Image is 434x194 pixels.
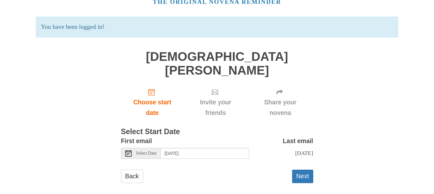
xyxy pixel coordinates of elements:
[36,17,398,37] p: You have been logged in!
[292,170,313,183] button: Next
[127,97,177,118] span: Choose start date
[295,150,313,156] span: [DATE]
[121,136,152,146] label: First email
[184,84,247,122] div: Click "Next" to confirm your start date first.
[248,84,313,122] div: Click "Next" to confirm your start date first.
[283,136,313,146] label: Last email
[121,128,313,136] h3: Select Start Date
[136,151,157,156] span: Select Date
[121,170,143,183] a: Back
[121,50,313,77] h1: [DEMOGRAPHIC_DATA][PERSON_NAME]
[190,97,241,118] span: Invite your friends
[254,97,307,118] span: Share your novena
[121,84,184,122] a: Choose start date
